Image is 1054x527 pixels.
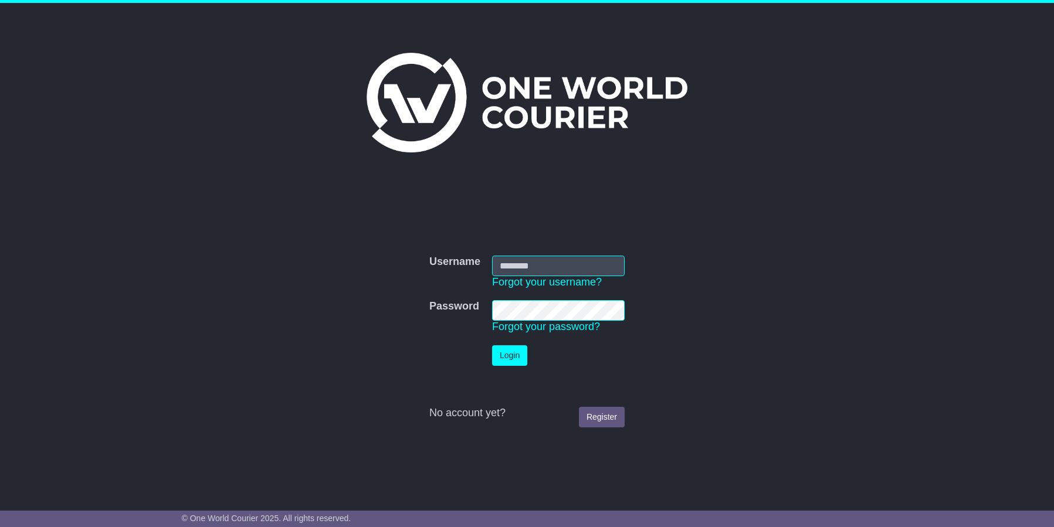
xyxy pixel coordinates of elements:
a: Register [579,407,625,427]
a: Forgot your password? [492,321,600,332]
button: Login [492,345,527,366]
div: No account yet? [429,407,625,420]
label: Password [429,300,479,313]
label: Username [429,256,480,268]
img: One World [367,53,687,152]
span: © One World Courier 2025. All rights reserved. [182,514,351,523]
a: Forgot your username? [492,276,602,288]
